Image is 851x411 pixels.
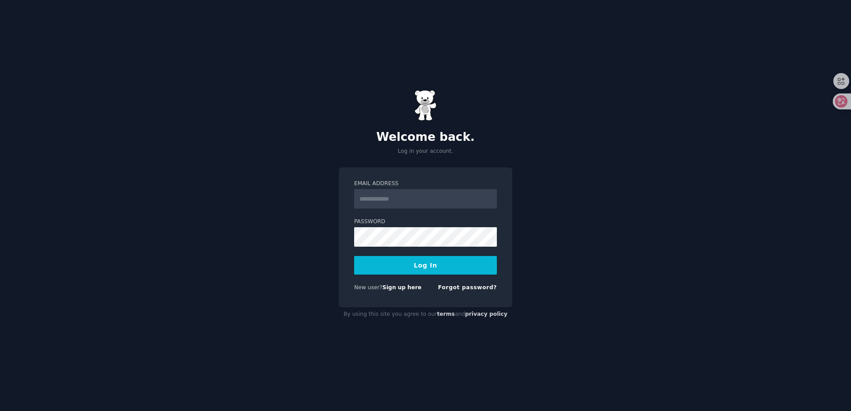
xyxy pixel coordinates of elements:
[354,284,383,291] span: New user?
[383,284,422,291] a: Sign up here
[354,218,497,226] label: Password
[414,90,437,121] img: Gummy Bear
[354,180,497,188] label: Email Address
[339,307,512,322] div: By using this site you agree to our and
[339,147,512,155] p: Log in your account.
[438,284,497,291] a: Forgot password?
[339,130,512,144] h2: Welcome back.
[437,311,455,317] a: terms
[465,311,507,317] a: privacy policy
[354,256,497,275] button: Log In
